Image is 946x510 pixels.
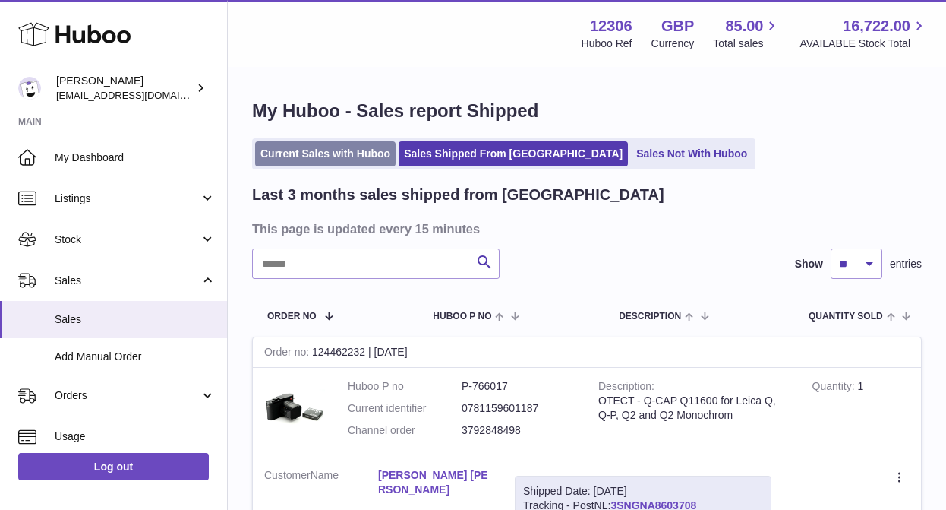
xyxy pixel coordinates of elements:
[590,16,632,36] strong: 12306
[890,257,922,271] span: entries
[795,257,823,271] label: Show
[55,350,216,364] span: Add Manual Order
[55,312,216,327] span: Sales
[264,468,378,501] dt: Name
[264,379,325,440] img: $_57.JPG
[801,368,921,457] td: 1
[55,192,200,206] span: Listings
[378,468,492,497] a: [PERSON_NAME] [PERSON_NAME]
[523,484,763,499] div: Shipped Date: [DATE]
[713,36,780,51] span: Total sales
[18,77,41,100] img: hello@otect.co
[462,401,575,416] dd: 0781159601187
[253,337,921,368] div: 124462232 | [DATE]
[267,312,317,322] span: Order No
[799,16,928,51] a: 16,722.00 AVAILABLE Stock Total
[252,99,922,123] h1: My Huboo - Sales report Shipped
[713,16,780,51] a: 85.00 Total sales
[582,36,632,51] div: Huboo Ref
[462,379,575,394] dd: P-766017
[264,346,312,362] strong: Order no
[462,423,575,438] dd: 3792848498
[56,89,223,101] span: [EMAIL_ADDRESS][DOMAIN_NAME]
[252,220,918,237] h3: This page is updated every 15 minutes
[55,388,200,403] span: Orders
[18,453,209,480] a: Log out
[809,312,883,322] span: Quantity Sold
[651,36,695,51] div: Currency
[55,150,216,165] span: My Dashboard
[399,141,628,166] a: Sales Shipped From [GEOGRAPHIC_DATA]
[631,141,752,166] a: Sales Not With Huboo
[598,380,654,396] strong: Description
[598,394,790,423] div: OTECT - Q-CAP Q11600 for Leica Q, Q-P, Q2 and Q2 Monochrom
[55,274,200,288] span: Sales
[799,36,928,51] span: AVAILABLE Stock Total
[433,312,491,322] span: Huboo P no
[252,185,664,205] h2: Last 3 months sales shipped from [GEOGRAPHIC_DATA]
[55,233,200,247] span: Stock
[619,312,681,322] span: Description
[55,429,216,444] span: Usage
[661,16,694,36] strong: GBP
[348,401,462,416] dt: Current identifier
[812,380,858,396] strong: Quantity
[348,423,462,438] dt: Channel order
[56,74,193,103] div: [PERSON_NAME]
[843,16,910,36] span: 16,722.00
[264,469,311,481] span: Customer
[348,379,462,394] dt: Huboo P no
[725,16,763,36] span: 85.00
[255,141,396,166] a: Current Sales with Huboo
